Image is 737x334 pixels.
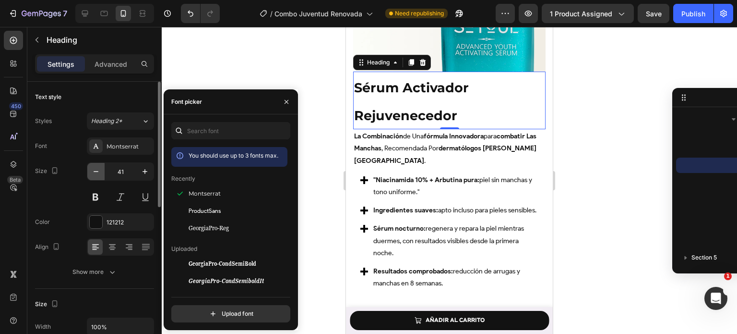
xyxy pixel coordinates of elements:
span: / [270,9,273,19]
div: Publish [681,9,705,19]
span: GeorgiaPro-Reg [189,224,229,233]
div: Color [35,218,50,226]
div: Beta [7,176,23,184]
div: 121212 [107,218,152,227]
button: Show more [35,263,154,281]
div: Width [35,322,51,331]
div: Size [35,165,60,178]
span: GeorgiaPro-CondSemiboldIt [189,277,264,285]
div: Font picker [171,98,202,106]
div: Styles [35,117,52,125]
p: Heading [47,34,150,46]
span: 1 product assigned [550,9,612,19]
span: Need republishing [395,9,444,18]
span: Combo Juventud Renovada [274,9,362,19]
span: ProductSans [189,207,221,215]
div: Show more [72,267,117,277]
div: Text style [35,93,61,101]
div: Align [35,241,62,254]
span: Section 5 [691,253,717,262]
span: Montserrat [189,189,221,198]
button: 1 product assigned [542,4,634,23]
div: Montserrat [107,142,152,151]
span: Heading 2* [91,117,122,125]
span: 1 [724,272,732,280]
button: Publish [673,4,713,23]
iframe: Design area [346,27,553,334]
span: You should use up to 3 fonts max. [189,152,278,159]
div: Font [35,142,47,150]
p: Settings [48,59,74,69]
div: Upload font [208,309,253,319]
p: Advanced [95,59,127,69]
button: Heading 2* [87,112,154,130]
span: GeorgiaPro-CondSemiBold [189,260,256,268]
button: Save [638,4,669,23]
p: Recently [171,174,195,183]
button: Upload font [171,305,290,322]
div: Undo/Redo [181,4,220,23]
div: Size [35,298,60,311]
span: Save [646,10,662,18]
button: 7 [4,4,71,23]
p: 7 [63,8,67,19]
input: Search font [171,122,290,139]
p: Uploaded [171,245,197,253]
iframe: Intercom live chat [704,287,727,310]
div: 450 [9,102,23,110]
